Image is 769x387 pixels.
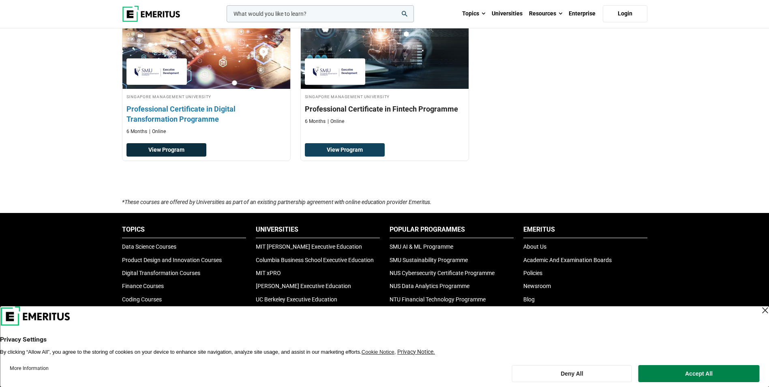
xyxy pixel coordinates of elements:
[256,270,281,276] a: MIT xPRO
[256,283,351,289] a: [PERSON_NAME] Executive Education
[523,243,546,250] a: About Us
[126,143,206,157] a: View Program
[256,296,337,303] a: UC Berkeley Executive Education
[126,128,147,135] p: 6 Months
[305,104,465,114] h3: Professional Certificate in Fintech Programme
[256,257,374,263] a: Columbia Business School Executive Education
[122,257,222,263] a: Product Design and Innovation Courses
[114,4,298,93] img: Professional Certificate in Digital Transformation Programme | Online Digital Transformation Course
[305,93,465,100] h4: Singapore Management University
[131,62,183,81] img: Singapore Management University
[227,5,414,22] input: woocommerce-product-search-field-0
[305,118,326,125] p: 6 Months
[256,243,362,250] a: MIT [PERSON_NAME] Executive Education
[301,8,469,89] img: Professional Certificate in Fintech Programme | Online Finance Course
[301,8,469,129] a: Finance Course by Singapore Management University - Singapore Management University Singapore Man...
[122,243,176,250] a: Data Science Courses
[328,118,344,125] p: Online
[149,128,166,135] p: Online
[390,283,469,289] a: NUS Data Analytics Programme
[305,143,385,157] a: View Program
[523,270,542,276] a: Policies
[126,93,286,100] h4: Singapore Management University
[122,199,432,205] i: *These courses are offered by Universities as part of an existing partnership agreement with onli...
[390,296,486,303] a: NTU Financial Technology Programme
[390,270,495,276] a: NUS Cybersecurity Certificate Programme
[309,62,362,81] img: Singapore Management University
[523,296,535,303] a: Blog
[390,257,468,263] a: SMU Sustainability Programme
[126,104,286,124] h3: Professional Certificate in Digital Transformation Programme
[122,296,162,303] a: Coding Courses
[523,283,551,289] a: Newsroom
[603,5,647,22] a: Login
[122,8,290,139] a: Digital Transformation Course by Singapore Management University - Singapore Management Universit...
[122,270,200,276] a: Digital Transformation Courses
[523,257,612,263] a: Academic And Examination Boards
[390,243,453,250] a: SMU AI & ML Programme
[122,283,164,289] a: Finance Courses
